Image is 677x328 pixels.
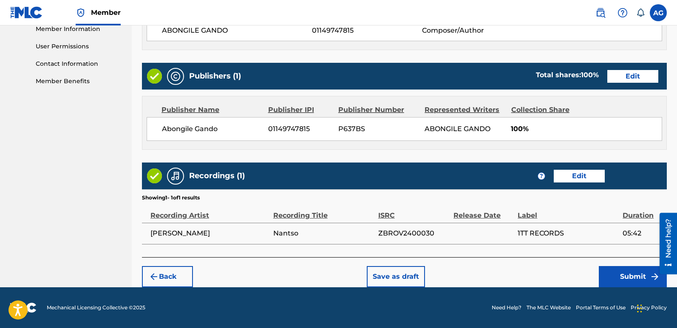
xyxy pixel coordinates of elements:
button: Edit [607,70,658,83]
span: P637BS [338,124,418,134]
div: Need help? [9,6,21,45]
h5: Recordings (1) [189,171,245,181]
div: Recording Title [273,202,374,221]
img: MLC Logo [10,6,43,19]
img: 7ee5dd4eb1f8a8e3ef2f.svg [149,272,159,282]
div: Publisher Number [338,105,418,115]
img: Publishers [170,71,181,81]
span: [PERSON_NAME] [150,228,269,238]
div: User Menu [650,4,667,21]
span: 1TT RECORDS [518,228,618,238]
span: ? [538,173,545,179]
div: Help [614,4,631,21]
span: 01149747815 [268,124,332,134]
a: Need Help? [492,304,521,311]
div: Drag [637,296,642,321]
img: Recordings [170,171,181,181]
span: Nantso [273,228,374,238]
span: ZBROV2400030 [378,228,449,238]
img: search [595,8,606,18]
span: ABONGILE GANDO [162,25,312,36]
img: Valid [147,168,162,183]
button: Back [142,266,193,287]
button: Edit [554,170,605,182]
span: 100% [511,124,662,134]
span: 100 % [581,71,599,79]
div: Release Date [453,202,513,221]
div: Recording Artist [150,202,269,221]
div: Represented Writers [425,105,504,115]
div: Publisher IPI [268,105,332,115]
span: ABONGILE GANDO [425,125,490,133]
span: 01149747815 [312,25,422,36]
a: Privacy Policy [631,304,667,311]
div: Duration [623,202,663,221]
span: Abongile Gando [162,124,262,134]
p: Showing 1 - 1 of 1 results [142,194,200,202]
a: User Permissions [36,42,122,51]
a: Portal Terms of Use [576,304,626,311]
div: Publisher Name [161,105,262,115]
span: Composer/Author [422,25,522,36]
a: Public Search [592,4,609,21]
button: Submit [599,266,667,287]
iframe: Resource Center [653,213,677,275]
a: Member Benefits [36,77,122,86]
span: Mechanical Licensing Collective © 2025 [47,304,145,311]
span: Member [91,8,121,17]
button: Save as draft [367,266,425,287]
a: The MLC Website [527,304,571,311]
img: f7272a7cc735f4ea7f67.svg [650,272,660,282]
img: logo [10,303,37,313]
h5: Publishers (1) [189,71,241,81]
a: Member Information [36,25,122,34]
div: Label [518,202,618,221]
iframe: Chat Widget [635,287,677,328]
span: 05:42 [623,228,663,238]
div: Collection Share [511,105,586,115]
img: Valid [147,69,162,84]
a: Contact Information [36,59,122,68]
img: Top Rightsholder [76,8,86,18]
div: Notifications [636,8,645,17]
img: help [618,8,628,18]
div: ISRC [378,202,449,221]
div: Total shares: [536,70,599,80]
